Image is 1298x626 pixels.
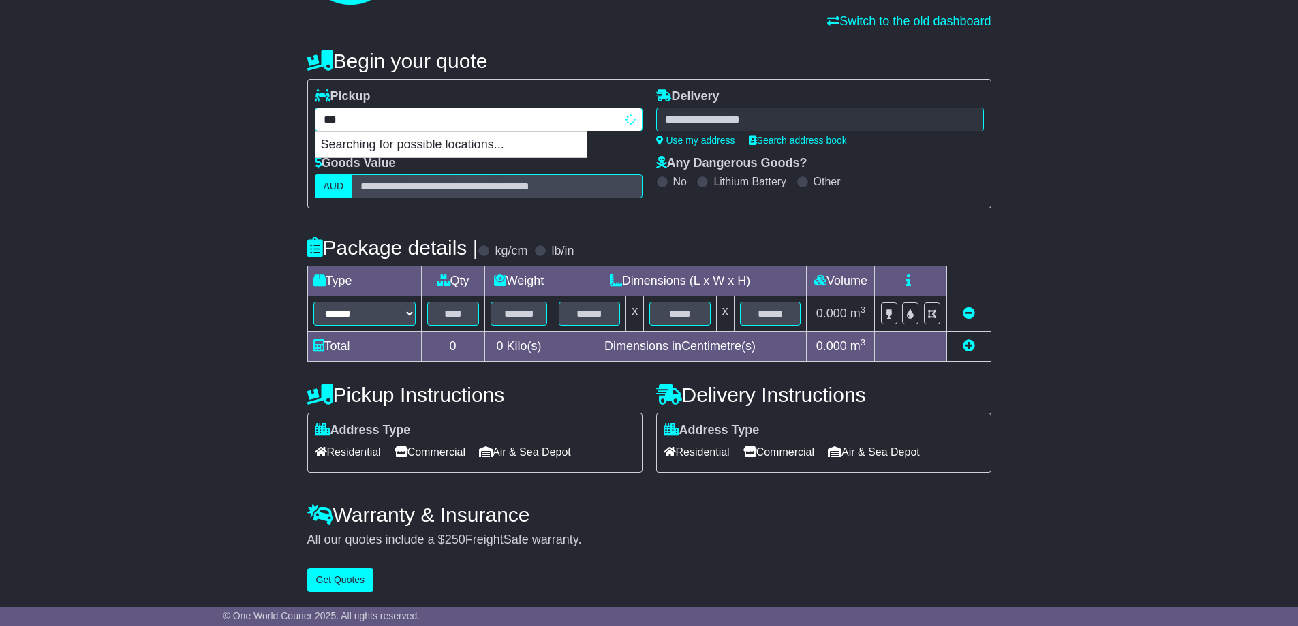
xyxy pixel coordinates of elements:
td: Dimensions (L x W x H) [553,266,807,296]
span: Residential [664,441,730,463]
span: 0.000 [816,307,847,320]
span: 0 [496,339,503,353]
sup: 3 [861,304,866,315]
td: Qty [421,266,484,296]
label: AUD [315,174,353,198]
label: Delivery [656,89,720,104]
label: No [673,175,687,188]
label: Address Type [315,423,411,438]
td: x [626,296,644,332]
td: Total [307,332,421,362]
label: kg/cm [495,244,527,259]
typeahead: Please provide city [315,108,643,131]
td: x [716,296,734,332]
a: Add new item [963,339,975,353]
label: Other [814,175,841,188]
sup: 3 [861,337,866,347]
a: Switch to the old dashboard [827,14,991,28]
h4: Package details | [307,236,478,259]
span: 250 [445,533,465,546]
span: m [850,307,866,320]
a: Search address book [749,135,847,146]
a: Remove this item [963,307,975,320]
p: Searching for possible locations... [315,132,587,158]
a: Use my address [656,135,735,146]
button: Get Quotes [307,568,374,592]
label: Address Type [664,423,760,438]
label: Any Dangerous Goods? [656,156,807,171]
td: Kilo(s) [484,332,553,362]
label: Pickup [315,89,371,104]
span: Residential [315,441,381,463]
h4: Begin your quote [307,50,991,72]
td: Volume [807,266,875,296]
span: Commercial [395,441,465,463]
span: 0.000 [816,339,847,353]
h4: Delivery Instructions [656,384,991,406]
span: © One World Courier 2025. All rights reserved. [223,610,420,621]
span: Commercial [743,441,814,463]
td: 0 [421,332,484,362]
td: Dimensions in Centimetre(s) [553,332,807,362]
span: m [850,339,866,353]
div: All our quotes include a $ FreightSafe warranty. [307,533,991,548]
label: Lithium Battery [713,175,786,188]
span: Air & Sea Depot [479,441,571,463]
label: Goods Value [315,156,396,171]
td: Weight [484,266,553,296]
span: Air & Sea Depot [828,441,920,463]
td: Type [307,266,421,296]
h4: Pickup Instructions [307,384,643,406]
h4: Warranty & Insurance [307,503,991,526]
label: lb/in [551,244,574,259]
